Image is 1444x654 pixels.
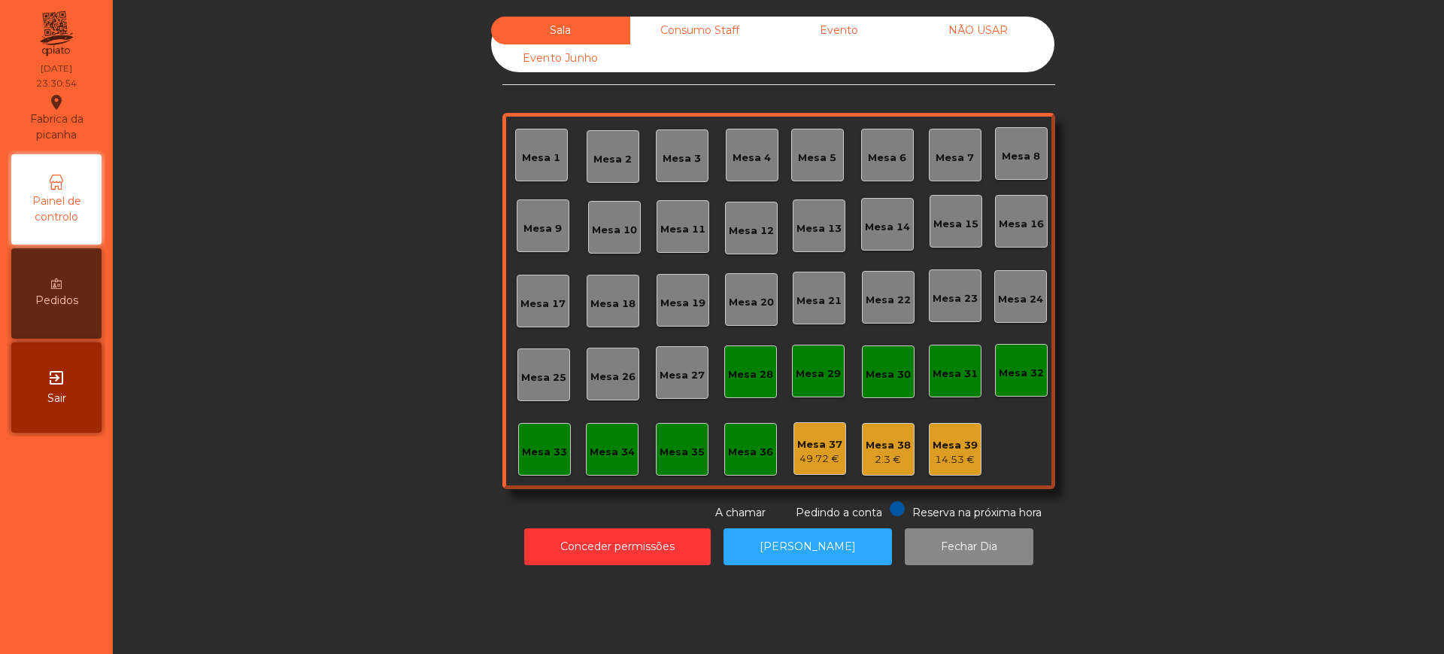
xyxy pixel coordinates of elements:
[797,437,842,452] div: Mesa 37
[12,93,101,143] div: Fabrica da picanha
[796,221,842,236] div: Mesa 13
[866,452,911,467] div: 2.3 €
[491,17,630,44] div: Sala
[796,506,882,519] span: Pedindo a conta
[524,528,711,565] button: Conceder permissões
[38,8,74,60] img: qpiato
[35,293,78,309] span: Pedidos
[728,445,773,460] div: Mesa 36
[909,17,1048,44] div: NÃO USAR
[912,506,1042,519] span: Reserva na próxima hora
[769,17,909,44] div: Evento
[866,438,911,453] div: Mesa 38
[999,217,1044,232] div: Mesa 16
[733,151,771,166] div: Mesa 4
[663,151,701,166] div: Mesa 3
[593,152,632,167] div: Mesa 2
[522,151,560,166] div: Mesa 1
[868,151,906,166] div: Mesa 6
[998,292,1043,307] div: Mesa 24
[796,294,842,309] div: Mesa 21
[41,62,72,75] div: [DATE]
[15,193,98,225] span: Painel de controlo
[47,391,66,406] span: Sair
[797,452,842,467] div: 49.72 €
[660,368,705,383] div: Mesa 27
[521,370,566,385] div: Mesa 25
[796,367,841,382] div: Mesa 29
[729,224,774,239] div: Mesa 12
[592,223,637,238] div: Mesa 10
[936,151,974,166] div: Mesa 7
[905,528,1033,565] button: Fechar Dia
[590,445,635,460] div: Mesa 34
[520,297,566,312] div: Mesa 17
[933,452,978,467] div: 14.53 €
[933,291,978,306] div: Mesa 23
[866,367,911,382] div: Mesa 30
[491,44,630,72] div: Evento Junho
[729,295,774,310] div: Mesa 20
[715,506,766,519] span: A chamar
[660,296,705,311] div: Mesa 19
[866,293,911,308] div: Mesa 22
[590,297,636,312] div: Mesa 18
[522,445,567,460] div: Mesa 33
[660,445,705,460] div: Mesa 35
[523,221,562,236] div: Mesa 9
[590,370,636,385] div: Mesa 26
[933,217,978,232] div: Mesa 15
[728,367,773,382] div: Mesa 28
[660,222,705,237] div: Mesa 11
[47,93,65,111] i: location_on
[999,366,1044,381] div: Mesa 32
[865,220,910,235] div: Mesa 14
[47,369,65,387] i: exit_to_app
[36,77,77,90] div: 23:30:54
[1002,149,1040,164] div: Mesa 8
[798,151,836,166] div: Mesa 5
[724,528,892,565] button: [PERSON_NAME]
[933,367,978,382] div: Mesa 31
[630,17,769,44] div: Consumo Staff
[933,438,978,453] div: Mesa 39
